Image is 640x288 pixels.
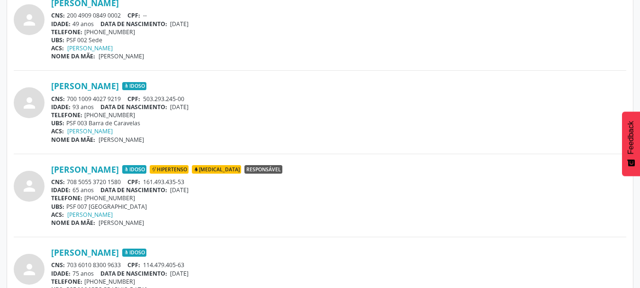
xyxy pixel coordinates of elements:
[51,219,95,227] span: NOME DA MÃE:
[51,36,64,44] span: UBS:
[170,20,189,28] span: [DATE]
[51,269,71,278] span: IDADE:
[51,127,64,135] span: ACS:
[122,165,146,174] span: Idoso
[51,103,71,111] span: IDADE:
[143,178,184,186] span: 161.493.435-53
[622,111,640,176] button: Feedback - Mostrar pesquisa
[21,177,38,195] i: person
[51,95,626,103] div: 700 1009 4027 9219
[170,186,189,194] span: [DATE]
[51,44,64,52] span: ACS:
[51,203,64,211] span: UBS:
[100,186,167,194] span: DATA DE NASCIMENTO:
[51,178,65,186] span: CNS:
[100,20,167,28] span: DATA DE NASCIMENTO:
[67,127,113,135] a: [PERSON_NAME]
[51,261,626,269] div: 703 6010 8300 9633
[143,261,184,269] span: 114.479.405-63
[51,278,82,286] span: TELEFONE:
[51,186,626,194] div: 65 anos
[170,269,189,278] span: [DATE]
[21,261,38,278] i: person
[51,103,626,111] div: 93 anos
[150,165,189,174] span: Hipertenso
[170,103,189,111] span: [DATE]
[51,194,82,202] span: TELEFONE:
[51,164,119,175] a: [PERSON_NAME]
[51,136,95,144] span: NOME DA MÃE:
[21,11,38,28] i: person
[127,261,140,269] span: CPF:
[51,28,82,36] span: TELEFONE:
[51,261,65,269] span: CNS:
[51,119,64,127] span: UBS:
[51,203,626,211] div: PSF 007 [GEOGRAPHIC_DATA]
[51,36,626,44] div: PSF 002 Sede
[99,52,144,60] span: [PERSON_NAME]
[21,94,38,111] i: person
[51,119,626,127] div: PSF 003 Barra de Caravelas
[244,165,282,174] span: Responsável
[100,269,167,278] span: DATA DE NASCIMENTO:
[127,178,140,186] span: CPF:
[99,219,144,227] span: [PERSON_NAME]
[143,11,147,19] span: --
[51,28,626,36] div: [PHONE_NUMBER]
[51,211,64,219] span: ACS:
[51,20,626,28] div: 49 anos
[67,44,113,52] a: [PERSON_NAME]
[51,81,119,91] a: [PERSON_NAME]
[51,269,626,278] div: 75 anos
[127,11,140,19] span: CPF:
[627,121,635,154] span: Feedback
[67,211,113,219] a: [PERSON_NAME]
[51,11,626,19] div: 200 4909 0849 0002
[51,247,119,258] a: [PERSON_NAME]
[51,20,71,28] span: IDADE:
[100,103,167,111] span: DATA DE NASCIMENTO:
[127,95,140,103] span: CPF:
[51,186,71,194] span: IDADE:
[51,178,626,186] div: 708 5055 3720 1580
[51,111,626,119] div: [PHONE_NUMBER]
[51,95,65,103] span: CNS:
[143,95,184,103] span: 503.293.245-00
[122,82,146,91] span: Idoso
[51,194,626,202] div: [PHONE_NUMBER]
[51,278,626,286] div: [PHONE_NUMBER]
[51,52,95,60] span: NOME DA MÃE:
[99,136,144,144] span: [PERSON_NAME]
[122,249,146,257] span: Idoso
[51,111,82,119] span: TELEFONE:
[192,165,241,174] span: [MEDICAL_DATA]
[51,11,65,19] span: CNS:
